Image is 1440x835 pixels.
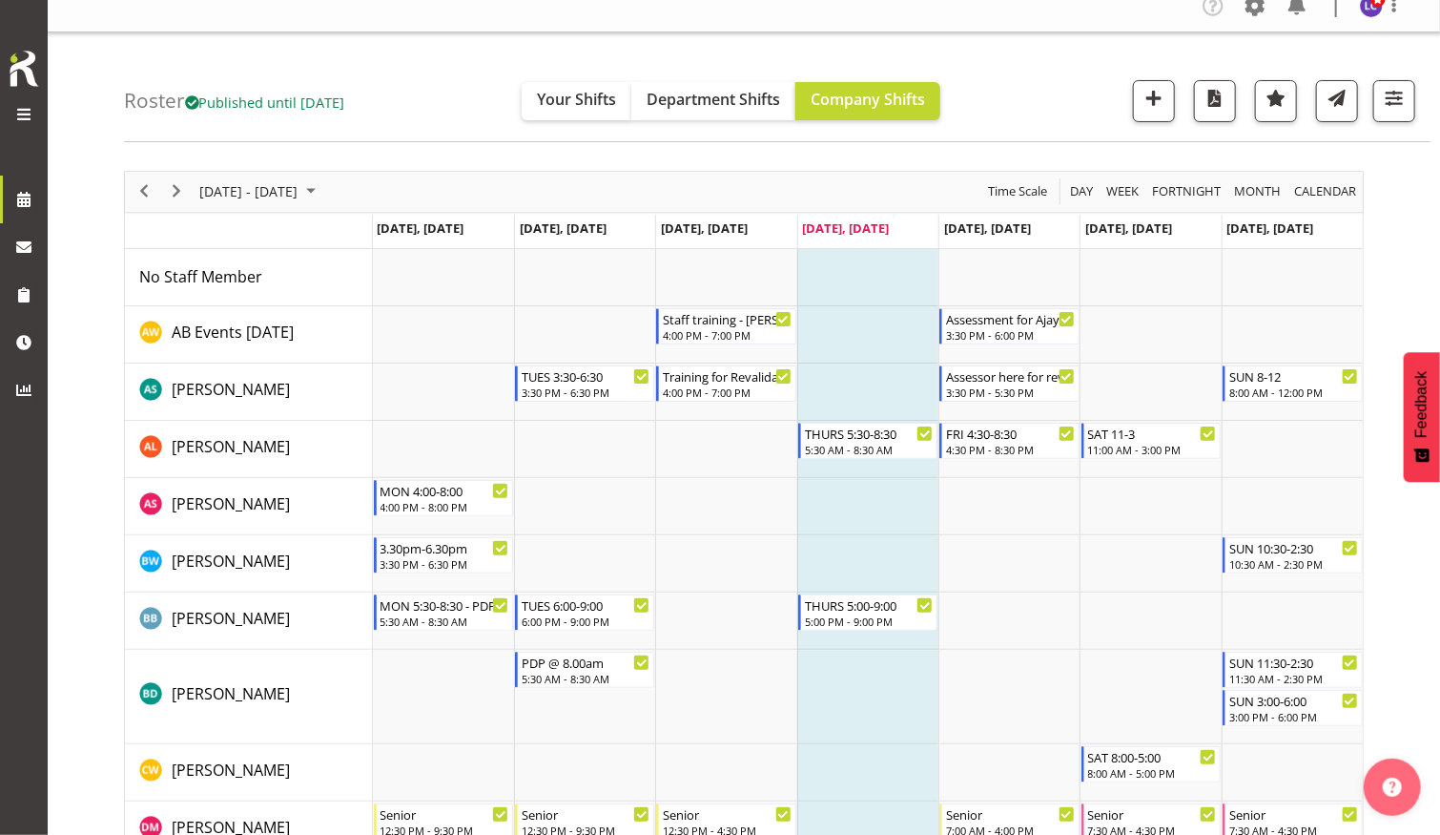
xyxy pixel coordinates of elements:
[939,365,1079,402] div: Ajay Smith"s event - Assessor here for revalidation Begin From Friday, October 10, 2025 at 3:30:0...
[631,82,795,120] button: Department Shifts
[374,537,513,574] div: Ben Wyatt"s event - 3.30pm-6.30pm Begin From Monday, October 6, 2025 at 3:30:00 PM GMT+13:00 Ends...
[522,366,649,386] div: TUES 3:30-6:30
[381,538,508,557] div: 3.30pm-6.30pm
[125,478,373,535] td: Alex Sansom resource
[172,493,290,514] span: [PERSON_NAME]
[196,179,324,203] button: October 2025
[663,366,791,386] div: Training for Revalidation with [PERSON_NAME]
[124,90,345,112] h4: Roster
[125,593,373,650] td: Bradley Barton resource
[939,308,1079,344] div: AB Events today"s event - Assessment for Ajay and Noah Begin From Friday, October 10, 2025 at 3:3...
[1067,179,1097,203] button: Timeline Day
[522,82,631,120] button: Your Shifts
[1223,652,1362,688] div: Braedyn Dykes"s event - SUN 11:30-2:30 Begin From Sunday, October 12, 2025 at 11:30:00 AM GMT+13:...
[1227,219,1314,237] span: [DATE], [DATE]
[1223,690,1362,726] div: Braedyn Dykes"s event - SUN 3:00-6:00 Begin From Sunday, October 12, 2025 at 3:00:00 PM GMT+13:00...
[381,595,508,615] div: MON 5:30-8:30 - PDP @ 8.00am
[944,219,1031,237] span: [DATE], [DATE]
[939,423,1079,459] div: Alex Laverty"s event - FRI 4:30-8:30 Begin From Friday, October 10, 2025 at 4:30:00 PM GMT+13:00 ...
[1229,556,1357,572] div: 10:30 AM - 2:30 PM
[172,550,290,573] a: [PERSON_NAME]
[1088,424,1216,443] div: SAT 11-3
[522,595,649,615] div: TUES 6:00-9:00
[805,442,933,457] div: 5:30 AM - 8:30 AM
[1194,80,1236,122] button: Download a PDF of the roster according to the set date range.
[1229,671,1357,686] div: 11:30 AM - 2:30 PM
[946,366,1074,386] div: Assessor here for revalidation
[1229,385,1357,400] div: 8:00 AM - 12:00 PM
[522,653,649,672] div: PDP @ 8.00am
[197,179,299,203] span: [DATE] - [DATE]
[663,309,791,328] div: Staff training - [PERSON_NAME] and [PERSON_NAME]
[172,322,294,343] span: AB Events [DATE]
[647,89,780,110] span: Department Shifts
[1085,219,1172,237] span: [DATE], [DATE]
[172,436,290,457] span: [PERSON_NAME]
[1404,352,1440,482] button: Feedback - Show survey
[1231,179,1285,203] button: Timeline Month
[805,614,933,629] div: 5:00 PM - 9:00 PM
[946,442,1074,457] div: 4:30 PM - 8:30 PM
[125,535,373,593] td: Ben Wyatt resource
[381,556,508,572] div: 3:30 PM - 6:30 PM
[125,306,373,364] td: AB Events today resource
[1068,179,1095,203] span: Day
[5,48,43,90] img: Rosterit icon logo
[1316,80,1358,122] button: Send a list of all shifts for the selected filtered period to all rostered employees.
[946,327,1074,343] div: 3:30 PM - 6:00 PM
[1229,653,1357,672] div: SUN 11:30-2:30
[125,650,373,744] td: Braedyn Dykes resource
[381,499,508,514] div: 4:00 PM - 8:00 PM
[185,93,345,112] span: Published until [DATE]
[1081,746,1221,783] div: Cain Wilson"s event - SAT 8:00-5:00 Begin From Saturday, October 11, 2025 at 8:00:00 AM GMT+13:00...
[378,219,464,237] span: [DATE], [DATE]
[656,365,795,402] div: Ajay Smith"s event - Training for Revalidation with Felix Begin From Wednesday, October 8, 2025 a...
[985,179,1051,203] button: Time Scale
[522,804,649,824] div: Senior
[172,378,290,401] a: [PERSON_NAME]
[986,179,1049,203] span: Time Scale
[132,179,157,203] button: Previous
[1133,80,1175,122] button: Add a new shift
[805,595,933,615] div: THURS 5:00-9:00
[125,421,373,478] td: Alex Laverty resource
[946,424,1074,443] div: FRI 4:30-8:30
[1103,179,1142,203] button: Timeline Week
[661,219,748,237] span: [DATE], [DATE]
[798,423,937,459] div: Alex Laverty"s event - THURS 5:30-8:30 Begin From Thursday, October 9, 2025 at 5:30:00 AM GMT+13:...
[1088,747,1216,766] div: SAT 8:00-5:00
[374,480,513,516] div: Alex Sansom"s event - MON 4:00-8:00 Begin From Monday, October 6, 2025 at 4:00:00 PM GMT+13:00 En...
[1150,179,1223,203] span: Fortnight
[946,804,1074,824] div: Senior
[946,309,1074,328] div: Assessment for Ajay and [PERSON_NAME]
[172,683,290,704] span: [PERSON_NAME]
[1229,709,1357,724] div: 3:00 PM - 6:00 PM
[520,219,607,237] span: [DATE], [DATE]
[1104,179,1141,203] span: Week
[139,265,262,288] a: No Staff Member
[172,608,290,629] span: [PERSON_NAME]
[663,804,791,824] div: Senior
[128,172,160,212] div: previous period
[663,385,791,400] div: 4:00 PM - 7:00 PM
[125,744,373,802] td: Cain Wilson resource
[515,365,654,402] div: Ajay Smith"s event - TUES 3:30-6:30 Begin From Tuesday, October 7, 2025 at 3:30:00 PM GMT+13:00 E...
[1229,804,1357,824] div: Senior
[1081,423,1221,459] div: Alex Laverty"s event - SAT 11-3 Begin From Saturday, October 11, 2025 at 11:00:00 AM GMT+13:00 En...
[125,364,373,421] td: Ajay Smith resource
[172,607,290,630] a: [PERSON_NAME]
[1223,365,1362,402] div: Ajay Smith"s event - SUN 8-12 Begin From Sunday, October 12, 2025 at 8:00:00 AM GMT+13:00 Ends At...
[193,172,327,212] div: October 06 - 12, 2025
[164,179,190,203] button: Next
[663,327,791,343] div: 4:00 PM - 7:00 PM
[172,759,290,782] a: [PERSON_NAME]
[172,760,290,781] span: [PERSON_NAME]
[1229,691,1357,710] div: SUN 3:00-6:00
[803,219,890,237] span: [DATE], [DATE]
[1373,80,1415,122] button: Filter Shifts
[139,266,262,287] span: No Staff Member
[125,249,373,306] td: No Staff Member resource
[1292,179,1358,203] span: calendar
[172,551,290,572] span: [PERSON_NAME]
[1088,442,1216,457] div: 11:00 AM - 3:00 PM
